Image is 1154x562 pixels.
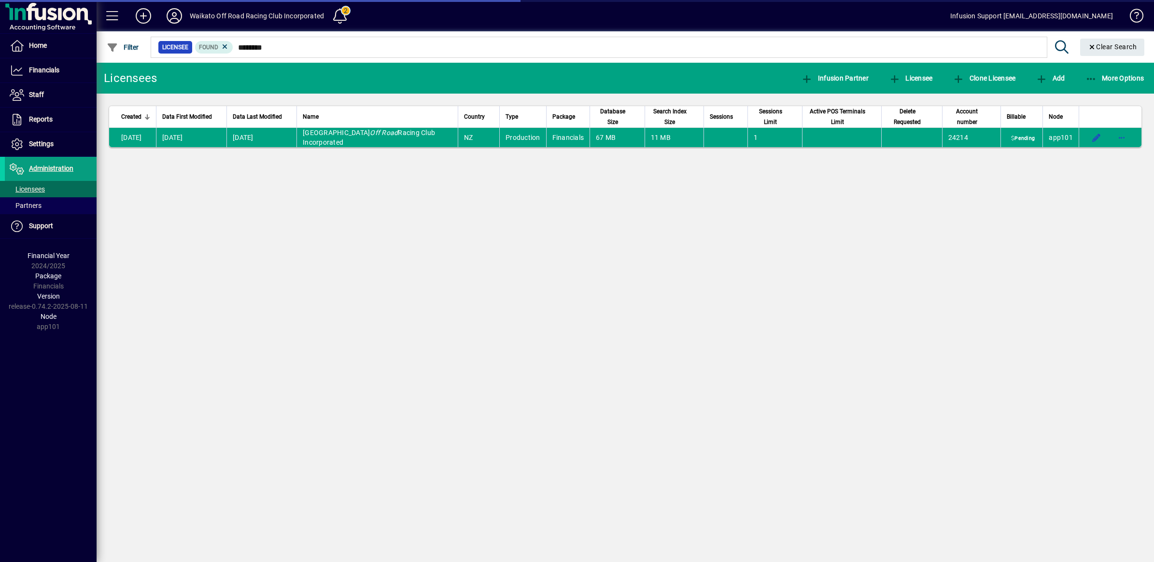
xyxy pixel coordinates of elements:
[887,106,936,127] div: Delete Requested
[5,197,97,214] a: Partners
[506,111,540,122] div: Type
[190,8,324,24] div: Waikato Off Road Racing Club Incorporated
[29,66,59,74] span: Financials
[41,313,56,320] span: Node
[950,69,1018,87] button: Clone Licensee
[107,43,139,51] span: Filter
[37,292,60,300] span: Version
[303,111,452,122] div: Name
[645,128,704,147] td: 11 MB
[35,272,61,280] span: Package
[1049,111,1073,122] div: Node
[1085,74,1144,82] span: More Options
[1049,111,1063,122] span: Node
[28,252,70,260] span: Financial Year
[5,58,97,82] a: Financials
[162,111,221,122] div: Data First Modified
[1080,39,1145,56] button: Clear
[799,69,871,87] button: Infusion Partner
[942,128,1000,147] td: 24214
[464,111,493,122] div: Country
[950,8,1113,24] div: Infusion Support [EMAIL_ADDRESS][DOMAIN_NAME]
[1089,130,1104,145] button: Edit
[801,74,869,82] span: Infusion Partner
[10,202,42,209] span: Partners
[195,41,233,54] mat-chip: Found Status: Found
[303,111,319,122] span: Name
[887,69,935,87] button: Licensee
[1088,43,1137,51] span: Clear Search
[381,129,398,137] em: Road
[458,128,499,147] td: NZ
[754,106,788,127] span: Sessions Limit
[808,106,875,127] div: Active POS Terminals Limit
[29,41,47,49] span: Home
[29,115,53,123] span: Reports
[889,74,933,82] span: Licensee
[948,106,995,127] div: Account number
[953,74,1015,82] span: Clone Licensee
[1049,134,1073,141] span: app101.prod.infusionbusinesssoftware.com
[370,129,380,137] em: Off
[590,128,645,147] td: 67 MB
[887,106,928,127] span: Delete Requested
[808,106,867,127] span: Active POS Terminals Limit
[29,164,73,172] span: Administration
[710,111,733,122] span: Sessions
[506,111,518,122] span: Type
[546,128,590,147] td: Financials
[233,111,291,122] div: Data Last Modified
[104,70,157,86] div: Licensees
[5,83,97,107] a: Staff
[233,111,282,122] span: Data Last Modified
[651,106,689,127] span: Search Index Size
[156,128,226,147] td: [DATE]
[128,7,159,25] button: Add
[5,108,97,132] a: Reports
[162,42,188,52] span: Licensee
[651,106,698,127] div: Search Index Size
[1036,74,1065,82] span: Add
[1007,111,1026,122] span: Billable
[747,128,802,147] td: 1
[303,129,435,146] span: [GEOGRAPHIC_DATA] Racing Club Incorporated
[464,111,485,122] span: Country
[109,128,156,147] td: [DATE]
[159,7,190,25] button: Profile
[199,44,218,51] span: Found
[710,111,742,122] div: Sessions
[552,111,584,122] div: Package
[1114,130,1129,145] button: More options
[596,106,630,127] span: Database Size
[162,111,212,122] span: Data First Modified
[29,91,44,98] span: Staff
[5,132,97,156] a: Settings
[552,111,575,122] span: Package
[5,181,97,197] a: Licensees
[10,185,45,193] span: Licensees
[948,106,986,127] span: Account number
[1033,69,1067,87] button: Add
[226,128,296,147] td: [DATE]
[596,106,639,127] div: Database Size
[499,128,546,147] td: Production
[1123,2,1142,33] a: Knowledge Base
[121,111,141,122] span: Created
[1009,135,1037,142] span: Pending
[121,111,150,122] div: Created
[1007,111,1037,122] div: Billable
[104,39,141,56] button: Filter
[29,140,54,148] span: Settings
[29,222,53,230] span: Support
[754,106,796,127] div: Sessions Limit
[5,34,97,58] a: Home
[1083,69,1147,87] button: More Options
[5,214,97,238] a: Support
